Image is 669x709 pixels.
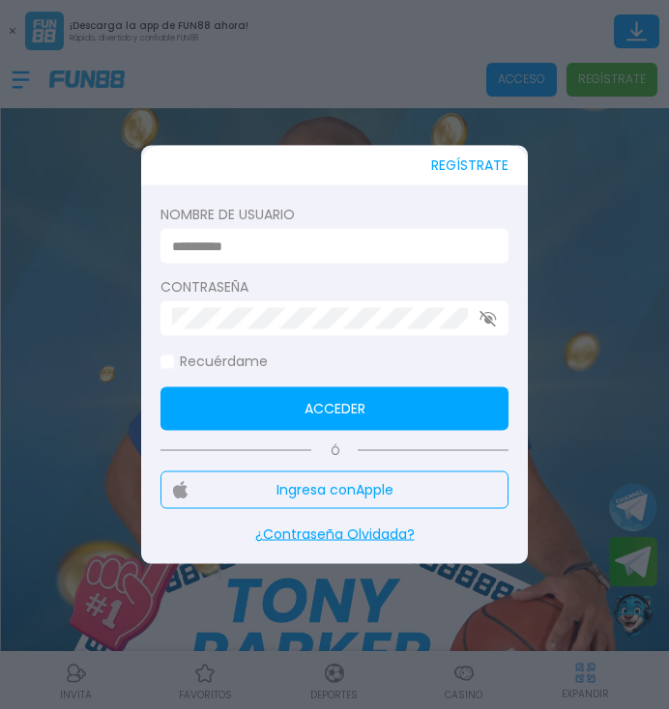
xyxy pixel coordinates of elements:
button: Acceder [160,387,509,431]
button: REGÍSTRATE [431,146,509,185]
label: Contraseña [160,277,509,298]
button: Ingresa conApple [160,471,509,509]
p: ¿Contraseña Olvidada? [160,525,509,545]
label: Nombre de usuario [160,205,509,225]
label: Recuérdame [160,352,268,372]
p: Ó [160,442,509,460]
